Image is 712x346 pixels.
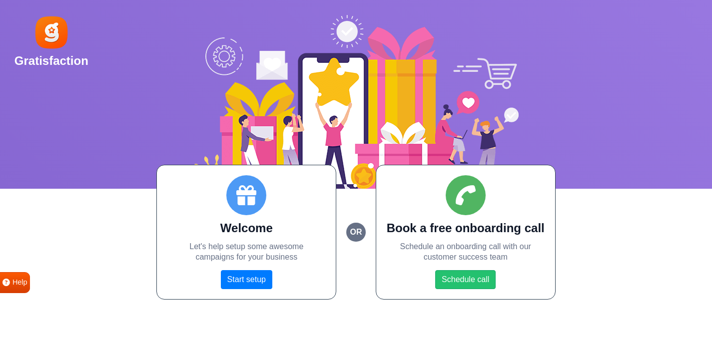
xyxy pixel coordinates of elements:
img: Social Boost [194,15,519,189]
span: Help [12,277,27,288]
p: Schedule an onboarding call with our customer success team [386,242,545,263]
p: Let's help setup some awesome campaigns for your business [167,242,326,263]
a: Schedule call [435,270,496,289]
a: Start setup [221,270,272,289]
h2: Book a free onboarding call [386,221,545,236]
h2: Gratisfaction [14,54,88,68]
h2: Welcome [167,221,326,236]
img: Gratisfaction [33,14,69,50]
small: or [346,223,365,242]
